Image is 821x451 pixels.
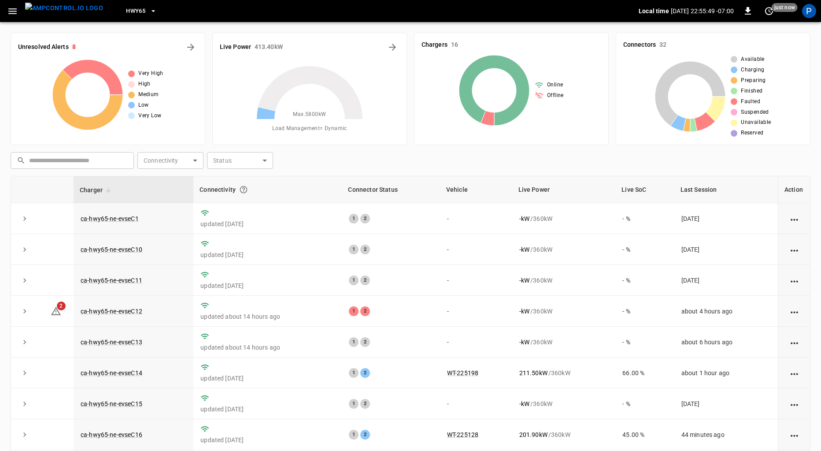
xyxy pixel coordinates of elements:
[440,203,512,234] td: -
[741,129,763,138] span: Reserved
[615,388,674,419] td: - %
[18,428,31,441] button: expand row
[440,176,512,203] th: Vehicle
[422,40,447,50] h6: Chargers
[18,274,31,287] button: expand row
[623,40,656,50] h6: Connectors
[440,296,512,327] td: -
[349,245,359,254] div: 1
[547,91,564,100] span: Offline
[519,399,529,408] p: - kW
[200,405,335,414] p: updated [DATE]
[615,265,674,296] td: - %
[122,3,160,20] button: HWY65
[440,327,512,358] td: -
[80,185,114,195] span: Charger
[18,397,31,410] button: expand row
[360,214,370,224] div: 2
[674,358,778,388] td: about 1 hour ago
[349,276,359,285] div: 1
[81,339,142,346] a: ca-hwy65-ne-evseC13
[778,176,810,203] th: Action
[615,296,674,327] td: - %
[741,66,764,75] span: Charging
[200,343,335,352] p: updated about 14 hours ago
[51,307,61,314] a: 2
[220,42,251,52] h6: Live Power
[236,182,251,198] button: Connection between the charger and our software.
[440,234,512,265] td: -
[81,369,142,376] a: ca-hwy65-ne-evseC14
[519,276,609,285] div: / 360 kW
[200,312,335,321] p: updated about 14 hours ago
[138,80,151,89] span: High
[349,214,359,224] div: 1
[615,203,674,234] td: - %
[615,234,674,265] td: - %
[349,337,359,347] div: 1
[18,243,31,256] button: expand row
[519,369,547,377] p: 211.50 kW
[360,337,370,347] div: 2
[741,87,762,96] span: Finished
[360,430,370,440] div: 2
[81,400,142,407] a: ca-hwy65-ne-evseC15
[519,307,609,316] div: / 360 kW
[200,436,335,444] p: updated [DATE]
[789,399,800,408] div: action cell options
[789,214,800,223] div: action cell options
[789,338,800,347] div: action cell options
[789,307,800,316] div: action cell options
[671,7,734,15] p: [DATE] 22:55:49 -07:00
[519,307,529,316] p: - kW
[741,118,771,127] span: Unavailable
[674,419,778,450] td: 44 minutes ago
[360,399,370,409] div: 2
[762,4,776,18] button: set refresh interval
[639,7,669,15] p: Local time
[659,40,666,50] h6: 32
[519,245,529,254] p: - kW
[349,306,359,316] div: 1
[615,327,674,358] td: - %
[519,338,529,347] p: - kW
[789,245,800,254] div: action cell options
[349,399,359,409] div: 1
[451,40,458,50] h6: 16
[741,76,766,85] span: Preparing
[741,55,765,64] span: Available
[81,308,142,315] a: ca-hwy65-ne-evseC12
[81,431,142,438] a: ca-hwy65-ne-evseC16
[18,305,31,318] button: expand row
[200,374,335,383] p: updated [DATE]
[349,368,359,378] div: 1
[519,338,609,347] div: / 360 kW
[25,3,103,14] img: ampcontrol.io logo
[674,203,778,234] td: [DATE]
[674,176,778,203] th: Last Session
[81,277,142,284] a: ca-hwy65-ne-evseC11
[547,81,563,89] span: Online
[385,40,399,54] button: Energy Overview
[519,214,529,223] p: - kW
[789,369,800,377] div: action cell options
[519,245,609,254] div: / 360 kW
[360,245,370,254] div: 2
[18,212,31,225] button: expand row
[18,335,31,349] button: expand row
[138,69,163,78] span: Very High
[81,246,142,253] a: ca-hwy65-ne-evseC10
[342,176,440,203] th: Connector Status
[440,265,512,296] td: -
[447,369,478,376] a: WT-225198
[126,6,145,16] span: HWY65
[200,182,336,198] div: Connectivity
[349,430,359,440] div: 1
[184,40,198,54] button: All Alerts
[674,327,778,358] td: about 6 hours ago
[72,42,76,52] h6: 8
[200,250,335,259] p: updated [DATE]
[138,112,161,120] span: Very Low
[674,265,778,296] td: [DATE]
[519,214,609,223] div: / 360 kW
